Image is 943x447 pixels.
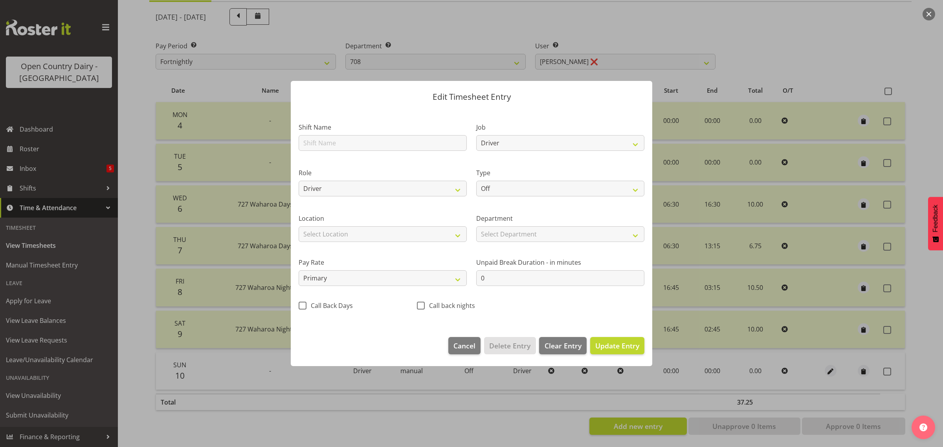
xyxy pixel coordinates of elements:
span: Cancel [453,341,475,351]
label: Role [299,168,467,178]
label: Pay Rate [299,258,467,267]
label: Type [476,168,644,178]
span: Call Back Days [306,302,353,310]
span: Call back nights [425,302,475,310]
button: Update Entry [590,337,644,354]
span: Feedback [932,205,939,232]
label: Unpaid Break Duration - in minutes [476,258,644,267]
input: Unpaid Break Duration [476,270,644,286]
span: Delete Entry [489,341,530,351]
label: Shift Name [299,123,467,132]
span: Update Entry [595,341,639,350]
label: Department [476,214,644,223]
label: Job [476,123,644,132]
button: Clear Entry [539,337,586,354]
button: Delete Entry [484,337,536,354]
input: Shift Name [299,135,467,151]
button: Cancel [448,337,481,354]
button: Feedback - Show survey [928,197,943,250]
label: Location [299,214,467,223]
p: Edit Timesheet Entry [299,93,644,101]
span: Clear Entry [545,341,582,351]
img: help-xxl-2.png [919,423,927,431]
